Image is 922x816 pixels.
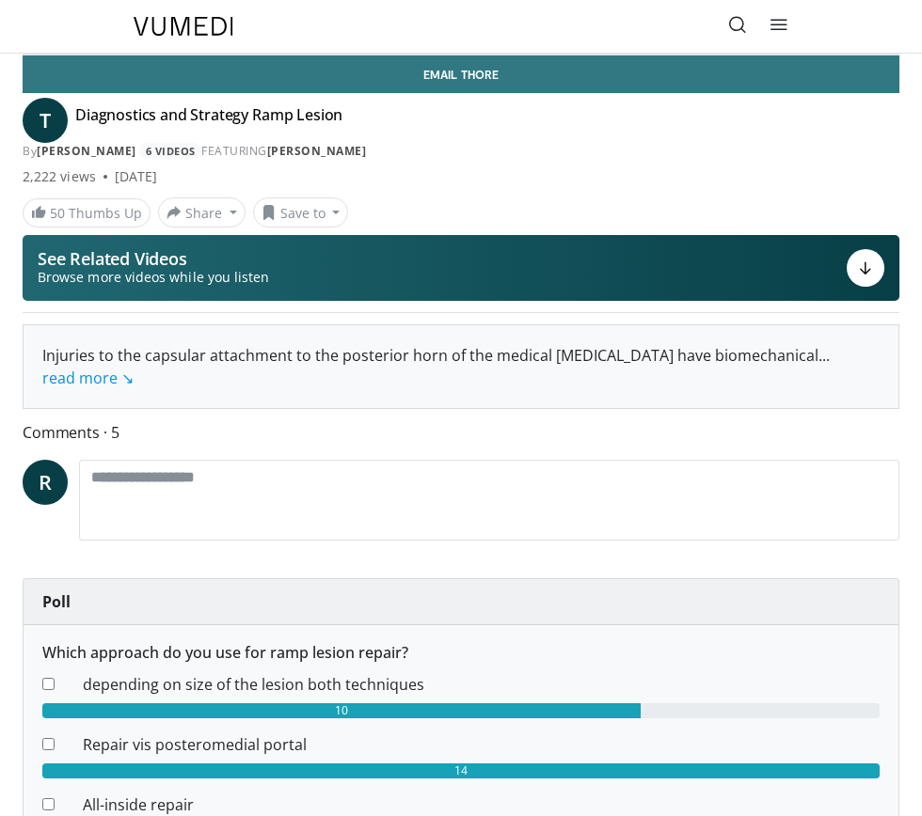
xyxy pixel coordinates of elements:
a: [PERSON_NAME] [37,143,136,159]
button: Share [158,197,246,228]
a: Email Thore [23,55,899,93]
div: By FEATURING [23,143,899,160]
img: VuMedi Logo [134,17,233,36]
span: Browse more videos while you listen [38,268,269,287]
a: R [23,460,68,505]
dd: depending on size of the lesion both techniques [69,673,894,696]
dd: Repair vis posteromedial portal [69,733,894,756]
button: See Related Videos Browse more videos while you listen [23,235,899,301]
button: Save to [253,197,349,228]
h6: Which approach do you use for ramp lesion repair? [42,644,880,662]
dd: All-inside repair [69,793,894,816]
span: 2,222 views [23,167,96,186]
p: See Related Videos [38,249,269,268]
div: 14 [42,763,880,778]
h4: Diagnostics and Strategy Ramp Lesion [75,105,342,135]
div: 10 [42,703,641,718]
a: 6 Videos [139,143,201,159]
a: read more ↘ [42,368,134,388]
div: [DATE] [115,167,157,186]
span: Comments 5 [23,420,899,445]
div: Injuries to the capsular attachment to the posterior horn of the medical [MEDICAL_DATA] have biom... [42,344,880,389]
span: 50 [50,204,65,222]
a: 50 Thumbs Up [23,198,151,228]
a: [PERSON_NAME] [267,143,367,159]
strong: Poll [42,591,71,612]
a: T [23,98,68,143]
